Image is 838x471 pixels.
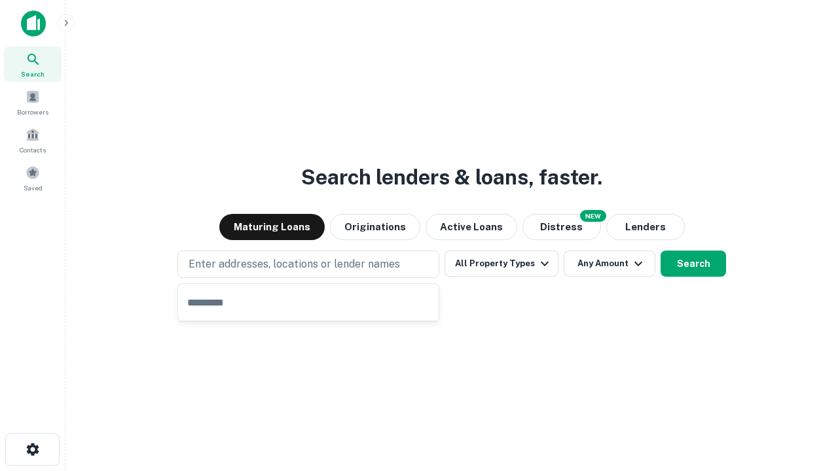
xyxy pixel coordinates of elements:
span: Saved [24,183,43,193]
a: Contacts [4,122,62,158]
button: Originations [330,214,420,240]
span: Borrowers [17,107,48,117]
a: Borrowers [4,84,62,120]
button: Maturing Loans [219,214,325,240]
p: Enter addresses, locations or lender names [189,256,400,272]
span: Contacts [20,145,46,155]
a: Search [4,46,62,82]
button: Search [661,251,726,277]
button: Lenders [606,214,685,240]
div: NEW [580,210,606,222]
button: All Property Types [445,251,558,277]
iframe: Chat Widget [773,366,838,429]
button: Any Amount [564,251,655,277]
button: Enter addresses, locations or lender names [177,251,439,278]
h3: Search lenders & loans, faster. [301,162,602,193]
button: Search distressed loans with lien and other non-mortgage details. [522,214,601,240]
a: Saved [4,160,62,196]
button: Active Loans [426,214,517,240]
img: capitalize-icon.png [21,10,46,37]
span: Search [21,69,45,79]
